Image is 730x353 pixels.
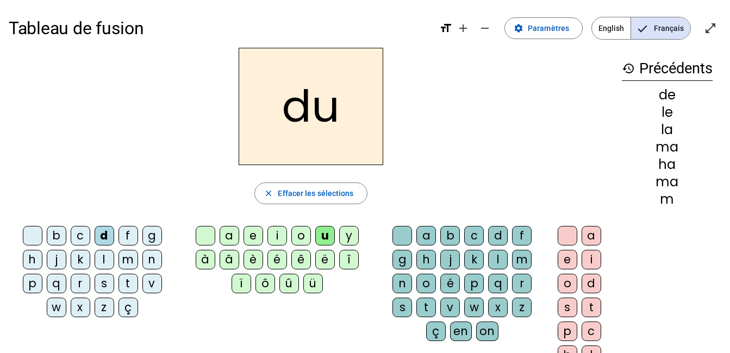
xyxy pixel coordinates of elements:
div: b [47,226,66,245]
div: q [47,274,66,293]
div: r [512,274,532,293]
span: English [592,17,631,39]
div: r [71,274,90,293]
div: ë [315,250,335,269]
div: h [23,250,42,269]
h2: du [239,48,383,165]
div: t [118,274,138,293]
div: t [416,298,436,317]
div: j [440,250,460,269]
div: d [582,274,601,293]
div: û [279,274,299,293]
div: x [71,298,90,317]
div: d [488,226,508,245]
div: ha [622,158,713,171]
span: Effacer les sélections [278,187,353,200]
div: c [464,226,484,245]
div: è [244,250,263,269]
div: c [71,226,90,245]
div: la [622,123,713,136]
div: l [95,250,114,269]
div: ê [291,250,311,269]
div: g [142,226,162,245]
mat-icon: format_size [439,22,452,35]
div: ï [232,274,251,293]
div: a [220,226,239,245]
div: u [315,226,335,245]
div: o [416,274,436,293]
div: on [476,322,498,341]
button: Paramètres [504,17,583,39]
div: a [416,226,436,245]
div: o [291,226,311,245]
div: o [558,274,577,293]
div: b [440,226,460,245]
div: m [622,193,713,206]
h3: Précédents [622,56,713,81]
mat-icon: history [622,62,635,75]
div: ô [255,274,275,293]
button: Effacer les sélections [254,182,367,204]
div: ma [622,175,713,188]
div: w [47,298,66,317]
div: e [558,250,577,269]
div: k [464,250,484,269]
div: z [512,298,532,317]
div: c [582,322,601,341]
div: ma [622,141,713,154]
div: q [488,274,508,293]
div: i [582,250,601,269]
button: Augmenter la taille de la police [452,17,474,39]
div: v [142,274,162,293]
mat-icon: close [264,188,273,198]
h1: Tableau de fusion [9,11,430,46]
div: le [622,106,713,119]
button: Entrer en plein écran [700,17,721,39]
div: n [392,274,412,293]
div: s [392,298,412,317]
div: en [450,322,472,341]
div: ç [426,322,446,341]
div: m [512,250,532,269]
span: Paramètres [528,22,569,35]
div: v [440,298,460,317]
div: l [488,250,508,269]
div: é [440,274,460,293]
div: i [267,226,287,245]
div: à [196,250,215,269]
div: g [392,250,412,269]
mat-icon: add [457,22,470,35]
mat-button-toggle-group: Language selection [591,17,691,40]
div: â [220,250,239,269]
mat-icon: open_in_full [704,22,717,35]
div: s [558,298,577,317]
div: f [512,226,532,245]
div: p [464,274,484,293]
div: ç [118,298,138,317]
div: w [464,298,484,317]
div: n [142,250,162,269]
div: p [23,274,42,293]
mat-icon: settings [514,23,523,33]
div: e [244,226,263,245]
span: Français [631,17,690,39]
div: d [95,226,114,245]
div: a [582,226,601,245]
mat-icon: remove [478,22,491,35]
div: de [622,89,713,102]
div: x [488,298,508,317]
div: m [118,250,138,269]
div: k [71,250,90,269]
button: Diminuer la taille de la police [474,17,496,39]
div: t [582,298,601,317]
div: z [95,298,114,317]
div: h [416,250,436,269]
div: é [267,250,287,269]
div: f [118,226,138,245]
div: j [47,250,66,269]
div: î [339,250,359,269]
div: p [558,322,577,341]
div: s [95,274,114,293]
div: ü [303,274,323,293]
div: y [339,226,359,245]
